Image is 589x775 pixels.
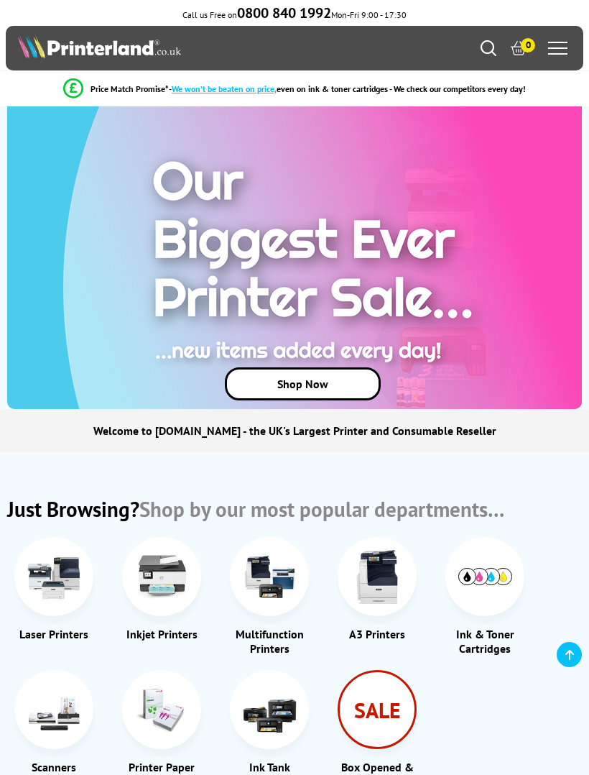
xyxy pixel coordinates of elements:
a: Multifunction Printers Multifunction Printers [230,537,309,656]
li: modal_Promise [7,76,582,101]
div: A3 Printers [338,627,417,641]
a: 0800 840 1992 [237,9,331,20]
div: Just Browsing? [7,495,504,523]
a: Laser Printers Laser Printers [14,537,93,641]
div: Inkjet Printers [122,627,201,641]
a: Scanners Scanners [14,670,93,774]
a: Inkjet Printers Inkjet Printers [122,537,201,641]
h1: Welcome to [DOMAIN_NAME] - the UK's Largest Printer and Consumable Reseller [93,423,496,438]
div: SALE [338,670,417,749]
img: Inkjet Printers [135,550,189,604]
img: Scanners [27,683,81,737]
div: - even on ink & toner cartridges - We check our competitors every day! [169,83,526,94]
div: Scanners [14,760,93,774]
div: Laser Printers [14,627,93,641]
img: Ink and Toner Cartridges [458,568,512,586]
img: Laser Printers [27,550,81,604]
img: A3 Printers [351,550,404,604]
img: Multifunction Printers [243,550,297,604]
img: Printer Paper [135,683,189,737]
a: A3 Printers A3 Printers [338,537,417,641]
b: 0800 840 1992 [237,4,331,22]
div: Printer Paper [122,760,201,774]
a: Search [481,40,496,56]
img: Printerland Logo [18,35,181,58]
a: Printer Paper Printer Paper [122,670,201,774]
div: Ink & Toner Cartridges [445,627,524,656]
div: Multifunction Printers [230,627,309,656]
a: Printerland Logo [18,35,294,61]
img: Ink Tank Printers [243,683,297,737]
a: Ink and Toner Cartridges Ink & Toner Cartridges [445,537,524,656]
span: We won’t be beaten on price, [172,83,277,94]
a: Shop Now [225,367,381,400]
span: 0 [521,38,535,52]
span: Price Match Promise* [91,83,169,94]
span: Shop by our most popular departments… [139,495,504,523]
a: 0 [511,40,527,56]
